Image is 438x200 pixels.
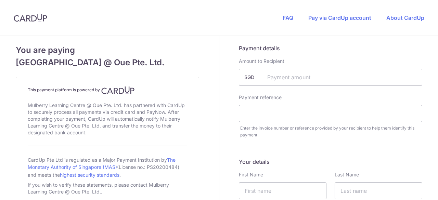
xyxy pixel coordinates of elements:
span: SGD [244,74,262,81]
div: Enter the invoice number or reference provided by your recipient to help them identify this payment. [240,125,422,138]
h4: This payment platform is powered by [28,86,187,94]
input: First name [239,182,326,199]
span: You are paying [16,44,199,56]
input: Payment amount [239,69,422,86]
a: highest security standards [60,172,119,178]
a: Pay via CardUp account [308,14,371,21]
label: First Name [239,171,263,178]
label: Payment reference [239,94,282,101]
a: About CardUp [386,14,424,21]
h5: Your details [239,158,422,166]
label: Last Name [335,171,359,178]
h5: Payment details [239,44,422,52]
label: Amount to Recipient [239,58,284,65]
div: CardUp Pte Ltd is regulated as a Major Payment Institution by (License no.: PS20200484) and meets... [28,154,187,180]
div: Mulberry Learning Centre @ Oue Pte. Ltd. has partnered with CardUp to securely process all paymen... [28,101,187,137]
span: [GEOGRAPHIC_DATA] @ Oue Pte. Ltd. [16,56,199,69]
input: Last name [335,182,422,199]
a: FAQ [283,14,293,21]
div: If you wish to verify these statements, please contact Mulberry Learning Centre @ Oue Pte. Ltd.. [28,180,187,197]
img: CardUp [101,86,135,94]
img: CardUp [14,14,47,22]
